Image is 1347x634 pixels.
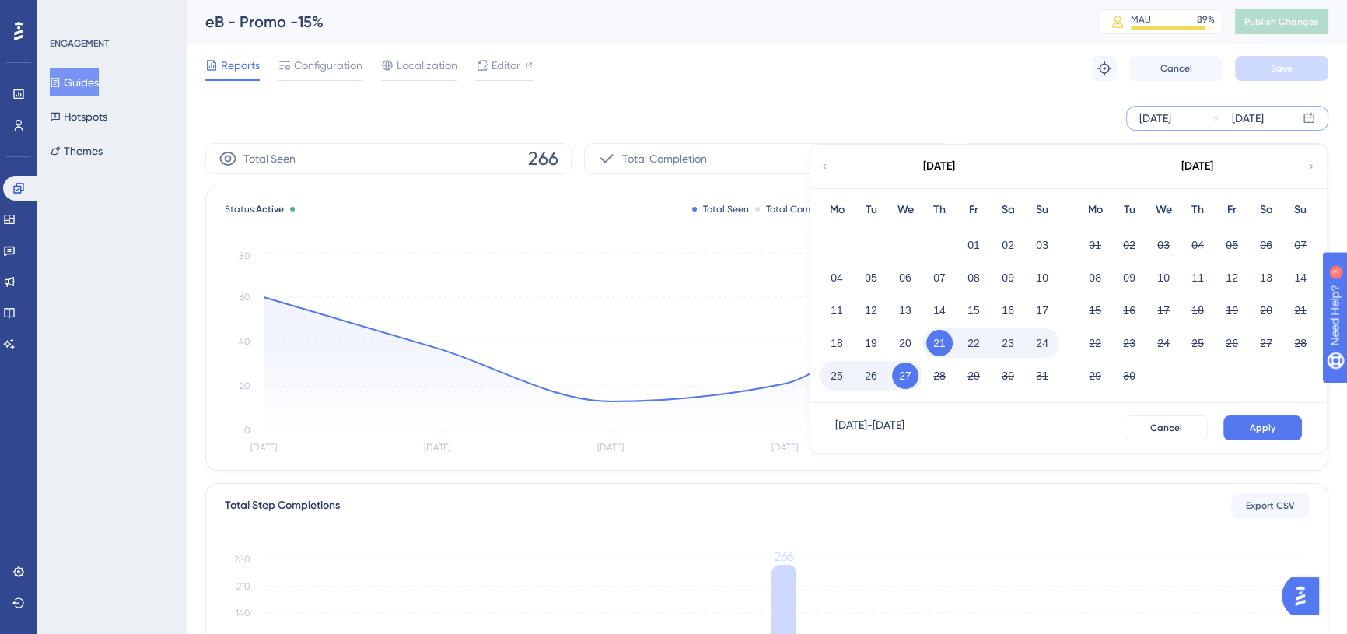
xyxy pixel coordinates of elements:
[824,330,850,356] button: 18
[995,232,1021,258] button: 02
[755,203,841,215] div: Total Completion
[424,442,450,453] tspan: [DATE]
[236,581,250,592] tspan: 210
[1129,56,1223,81] button: Cancel
[1253,297,1279,324] button: 20
[1184,232,1211,258] button: 04
[1139,109,1171,128] div: [DATE]
[960,297,987,324] button: 15
[50,37,109,50] div: ENGAGEMENT
[50,68,99,96] button: Guides
[240,380,250,391] tspan: 20
[1112,201,1146,219] div: Tu
[622,149,707,168] span: Total Completion
[926,264,953,291] button: 07
[892,363,918,389] button: 27
[922,201,957,219] div: Th
[1223,415,1302,440] button: Apply
[957,201,991,219] div: Fr
[236,608,250,618] tspan: 140
[858,330,884,356] button: 19
[1150,264,1177,291] button: 10
[771,442,798,453] tspan: [DATE]
[1150,232,1177,258] button: 03
[1287,330,1314,356] button: 28
[492,56,520,75] span: Editor
[926,297,953,324] button: 14
[824,264,850,291] button: 04
[858,264,884,291] button: 05
[1125,415,1208,440] button: Cancel
[692,203,749,215] div: Total Seen
[892,330,918,356] button: 20
[1116,297,1142,324] button: 16
[1219,330,1245,356] button: 26
[50,137,103,165] button: Themes
[240,292,250,303] tspan: 60
[1282,573,1328,619] iframe: UserGuiding AI Assistant Launcher
[225,496,340,515] div: Total Step Completions
[775,549,793,564] tspan: 266
[1131,13,1151,26] div: MAU
[1287,264,1314,291] button: 14
[995,363,1021,389] button: 30
[597,442,624,453] tspan: [DATE]
[1184,330,1211,356] button: 25
[1029,297,1055,324] button: 17
[1287,297,1314,324] button: 21
[37,4,97,23] span: Need Help?
[1082,363,1108,389] button: 29
[239,250,250,261] tspan: 80
[1231,493,1309,518] button: Export CSV
[1150,422,1182,434] span: Cancel
[1253,264,1279,291] button: 13
[256,204,284,215] span: Active
[1029,330,1055,356] button: 24
[995,264,1021,291] button: 09
[1235,56,1328,81] button: Save
[1150,297,1177,324] button: 17
[1116,330,1142,356] button: 23
[1150,330,1177,356] button: 24
[820,201,854,219] div: Mo
[960,330,987,356] button: 22
[250,442,277,453] tspan: [DATE]
[892,297,918,324] button: 13
[1253,232,1279,258] button: 06
[1082,297,1108,324] button: 15
[397,56,457,75] span: Localization
[1244,16,1319,28] span: Publish Changes
[1246,499,1295,512] span: Export CSV
[892,264,918,291] button: 06
[888,201,922,219] div: We
[1181,157,1213,176] div: [DATE]
[1184,297,1211,324] button: 18
[1184,264,1211,291] button: 11
[1253,330,1279,356] button: 27
[1181,201,1215,219] div: Th
[960,363,987,389] button: 29
[1029,232,1055,258] button: 03
[1219,264,1245,291] button: 12
[1250,422,1275,434] span: Apply
[205,11,1059,33] div: eB - Promo -15%
[926,363,953,389] button: 28
[1271,62,1293,75] span: Save
[1235,9,1328,34] button: Publish Changes
[854,201,888,219] div: Tu
[50,103,107,131] button: Hotspots
[824,297,850,324] button: 11
[1215,201,1249,219] div: Fr
[858,297,884,324] button: 12
[108,8,113,20] div: 3
[1078,201,1112,219] div: Mo
[1283,201,1317,219] div: Su
[995,297,1021,324] button: 16
[1116,232,1142,258] button: 02
[824,363,850,389] button: 25
[1287,232,1314,258] button: 07
[923,157,955,176] div: [DATE]
[1082,264,1108,291] button: 08
[858,363,884,389] button: 26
